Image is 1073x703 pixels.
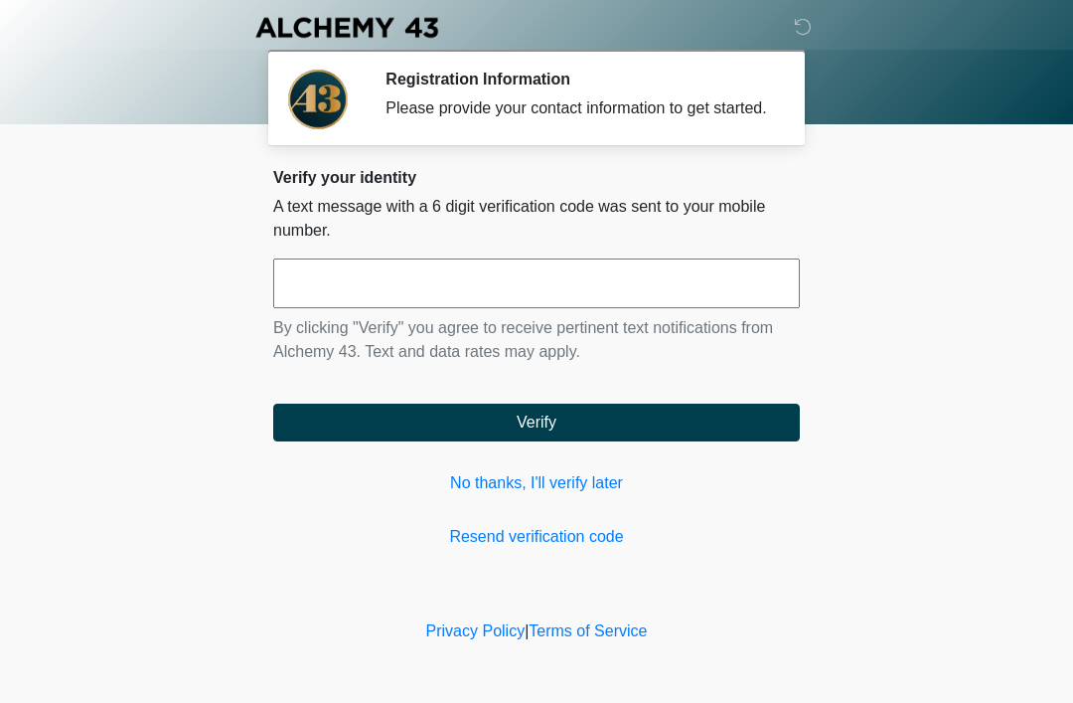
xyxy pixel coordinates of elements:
h2: Verify your identity [273,168,800,187]
h2: Registration Information [385,70,770,88]
a: No thanks, I'll verify later [273,471,800,495]
a: Terms of Service [529,622,647,639]
p: A text message with a 6 digit verification code was sent to your mobile number. [273,195,800,243]
a: | [525,622,529,639]
p: By clicking "Verify" you agree to receive pertinent text notifications from Alchemy 43. Text and ... [273,316,800,364]
a: Privacy Policy [426,622,526,639]
img: Agent Avatar [288,70,348,129]
div: Please provide your contact information to get started. [385,96,770,120]
button: Verify [273,404,800,441]
a: Resend verification code [273,525,800,549]
img: Alchemy 43 Logo [253,15,440,40]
